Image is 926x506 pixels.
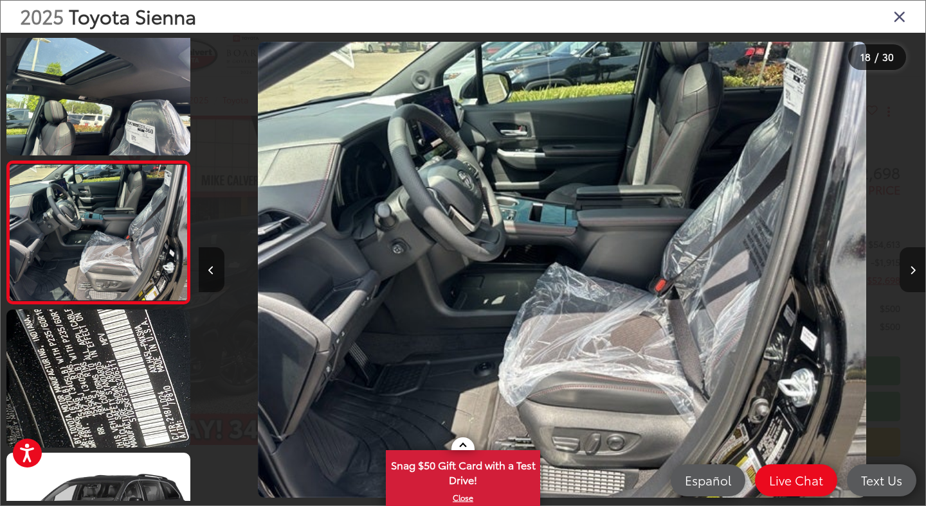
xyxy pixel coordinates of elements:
[678,472,738,488] span: Español
[5,254,192,503] img: 2025 Toyota Sienna XSE
[855,472,909,488] span: Text Us
[69,2,196,30] span: Toyota Sienna
[199,42,925,497] div: 2025 Toyota Sienna XSE 17
[387,451,539,491] span: Snag $50 Gift Card with a Test Drive!
[755,464,837,496] a: Live Chat
[847,464,916,496] a: Text Us
[860,49,871,64] span: 18
[882,49,894,64] span: 30
[671,464,745,496] a: Español
[8,165,188,301] img: 2025 Toyota Sienna XSE
[20,2,64,30] span: 2025
[258,42,866,497] img: 2025 Toyota Sienna XSE
[763,472,830,488] span: Live Chat
[873,53,880,62] span: /
[893,8,906,24] i: Close gallery
[5,17,192,157] img: 2025 Toyota Sienna XSE
[900,247,925,292] button: Next image
[199,247,224,292] button: Previous image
